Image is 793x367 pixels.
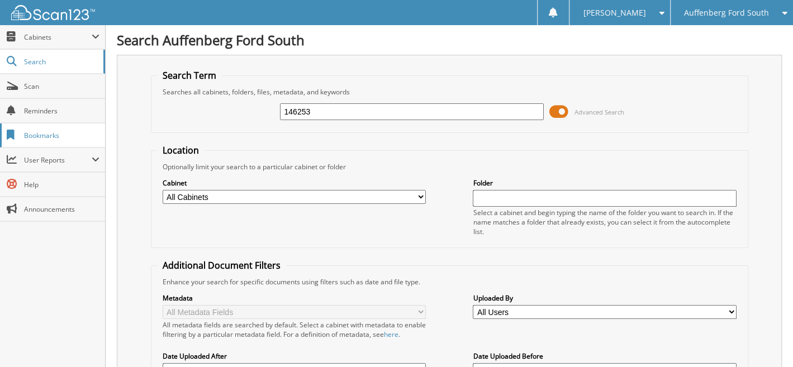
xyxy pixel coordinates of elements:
[163,293,426,303] label: Metadata
[24,204,99,214] span: Announcements
[24,180,99,189] span: Help
[157,87,742,97] div: Searches all cabinets, folders, files, metadata, and keywords
[157,162,742,171] div: Optionally limit your search to a particular cabinet or folder
[11,5,95,20] img: scan123-logo-white.svg
[157,69,222,82] legend: Search Term
[684,9,769,16] span: Auffenberg Ford South
[384,330,398,339] a: here
[473,208,736,236] div: Select a cabinet and begin typing the name of the folder you want to search in. If the name match...
[473,293,736,303] label: Uploaded By
[157,277,742,287] div: Enhance your search for specific documents using filters such as date and file type.
[24,57,98,66] span: Search
[163,320,426,339] div: All metadata fields are searched by default. Select a cabinet with metadata to enable filtering b...
[473,178,736,188] label: Folder
[583,9,645,16] span: [PERSON_NAME]
[163,351,426,361] label: Date Uploaded After
[574,108,624,116] span: Advanced Search
[24,32,92,42] span: Cabinets
[24,131,99,140] span: Bookmarks
[24,106,99,116] span: Reminders
[473,351,736,361] label: Date Uploaded Before
[163,178,426,188] label: Cabinet
[157,144,205,156] legend: Location
[24,82,99,91] span: Scan
[157,259,286,271] legend: Additional Document Filters
[24,155,92,165] span: User Reports
[117,31,782,49] h1: Search Auffenberg Ford South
